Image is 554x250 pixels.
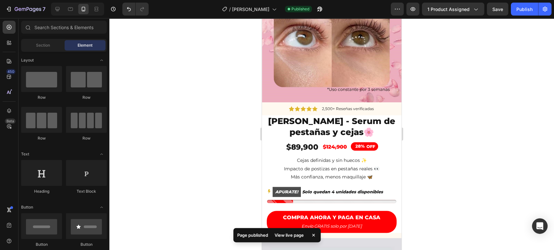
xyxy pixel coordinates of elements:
[237,232,268,238] p: Page published
[96,149,107,159] span: Toggle open
[487,3,508,16] button: Save
[66,95,107,100] div: Row
[21,151,29,157] span: Text
[96,55,107,65] span: Toggle open
[5,119,16,124] div: Beta
[427,6,470,13] span: 1 product assigned
[21,21,107,34] input: Search Sections & Elements
[422,3,484,16] button: 1 product assigned
[511,3,538,16] button: Publish
[78,42,92,48] span: Element
[271,231,308,240] div: View live page
[21,95,62,100] div: Row
[6,69,16,74] div: 450
[66,135,107,141] div: Row
[21,204,33,210] span: Button
[229,6,231,13] span: /
[262,18,401,250] iframe: Design area
[36,42,50,48] span: Section
[43,5,45,13] p: 7
[21,135,62,141] div: Row
[291,6,309,12] span: Published
[21,188,62,194] div: Heading
[21,242,62,247] div: Button
[21,57,34,63] span: Layout
[3,3,48,16] button: 7
[66,242,107,247] div: Button
[96,202,107,212] span: Toggle open
[516,6,533,13] div: Publish
[66,188,107,194] div: Text Block
[532,218,548,234] div: Open Intercom Messenger
[122,3,149,16] div: Undo/Redo
[492,6,503,12] span: Save
[232,6,269,13] span: [PERSON_NAME]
